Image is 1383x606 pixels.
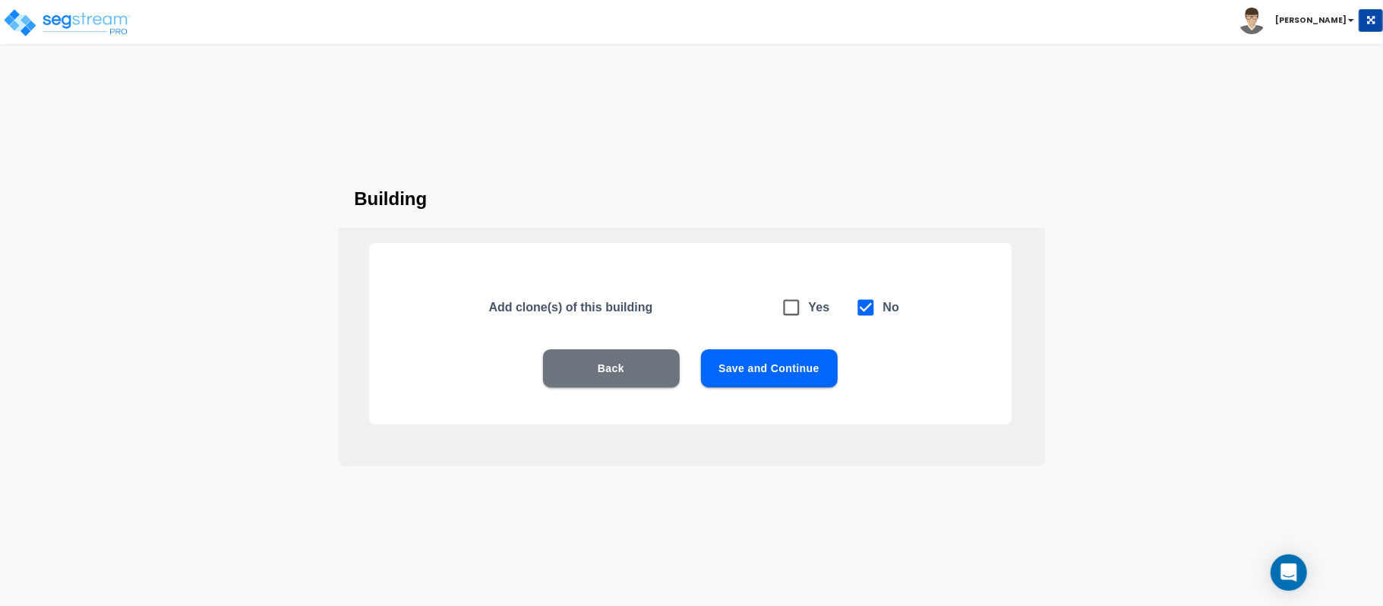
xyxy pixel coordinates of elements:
h5: Add clone(s) of this building [489,299,762,315]
img: avatar.png [1239,8,1265,34]
b: [PERSON_NAME] [1275,14,1347,26]
h6: Yes [809,297,830,318]
button: Save and Continue [701,349,838,387]
div: Open Intercom Messenger [1271,554,1307,591]
h6: No [883,297,900,318]
img: logo_pro_r.png [2,8,131,38]
button: Back [543,349,680,387]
